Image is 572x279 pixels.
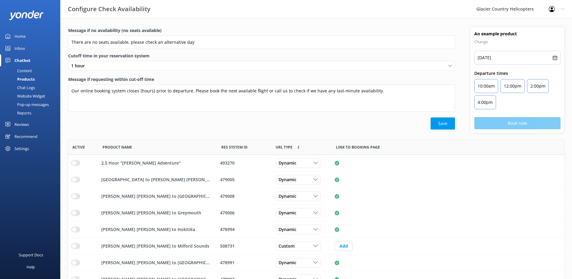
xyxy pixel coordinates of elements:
[220,160,268,166] div: 493270
[4,92,60,100] a: Website Widget
[101,210,201,216] p: [PERSON_NAME] [PERSON_NAME] to Greymouth
[279,176,300,183] span: Dynamic
[14,118,29,130] div: Reviews
[4,109,31,117] div: Reports
[279,243,298,249] span: Custom
[220,193,268,200] div: 479008
[68,205,564,221] div: row
[530,82,545,90] p: 2:00pm
[68,238,564,255] div: row
[335,242,353,251] button: Add
[220,259,268,266] div: 478991
[14,143,29,155] div: Settings
[68,221,564,238] div: row
[431,117,455,130] button: Save
[4,66,32,75] div: Content
[279,193,300,200] span: Dynamic
[68,76,455,83] label: Message if requesting within cut-off time
[27,261,35,273] div: Help
[4,83,60,92] a: Chat Logs
[4,66,60,75] a: Content
[279,259,300,266] span: Dynamic
[72,144,85,150] span: Active
[4,100,60,109] a: Pop-up messages
[4,100,49,109] div: Pop-up messages
[9,10,44,20] img: yonder-white-logo.png
[478,82,495,90] p: 10:00am
[279,226,300,233] span: Dynamic
[68,35,455,49] input: Enter a message
[220,176,268,183] div: 479005
[4,75,60,83] a: Products
[4,109,60,117] a: Reports
[4,75,35,83] div: Products
[68,255,564,271] div: row
[71,63,88,69] span: 1 hour
[103,144,132,150] span: Product Name
[101,226,195,233] p: [PERSON_NAME] [PERSON_NAME] to Hokitika
[220,210,268,216] div: 479006
[101,193,210,200] p: [PERSON_NAME] [PERSON_NAME] to [GEOGRAPHIC_DATA]
[68,4,150,14] h3: Configure Check Availability
[279,160,300,166] span: Dynamic
[4,83,35,92] div: Chat Logs
[68,53,455,59] label: Cutoff time in your reservation system
[474,38,561,45] p: Change
[478,99,493,106] p: 4:00pm
[478,54,491,61] p: [DATE]
[14,42,25,54] div: Inbox
[101,259,210,266] p: [PERSON_NAME] [PERSON_NAME] to [GEOGRAPHIC_DATA]
[68,27,455,34] label: Message if no availability (no seats available)
[220,226,268,233] div: 478994
[336,144,380,150] span: Link to booking page
[68,172,564,188] div: row
[14,130,37,143] div: Recommend
[101,160,181,166] p: 2.5 Hour "[PERSON_NAME] Adventure"
[504,82,521,90] p: 12:00pm
[101,243,209,249] p: [PERSON_NAME] [PERSON_NAME] to Milford Sounds
[221,144,248,150] span: Res System ID
[68,188,564,205] div: row
[474,70,561,77] p: Departure times
[276,144,292,150] span: Link to booking page
[4,92,45,100] div: Website Widget
[14,54,30,66] div: Chatbot
[68,85,455,112] textarea: Our online booking system closes {hours} prior to departure. Please book the next available fligh...
[14,30,26,42] div: Home
[101,176,210,183] p: [GEOGRAPHIC_DATA] to [PERSON_NAME] [PERSON_NAME]
[68,155,564,172] div: row
[474,31,561,37] h4: An example product
[279,210,300,216] span: Dynamic
[19,249,43,261] div: Support Docs
[220,243,268,249] div: 508731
